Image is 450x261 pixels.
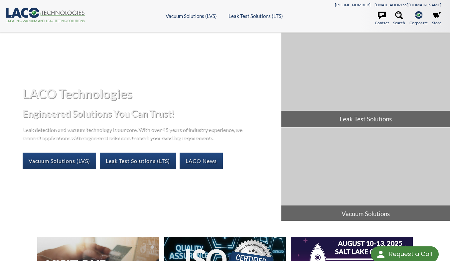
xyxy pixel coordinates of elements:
[335,2,371,7] a: [PHONE_NUMBER]
[23,125,245,142] p: Leak detection and vacuum technology is our core. With over 45 years of industry experience, we c...
[23,107,276,120] h2: Engineered Solutions You Can Trust!
[432,11,441,26] a: Store
[375,2,441,7] a: [EMAIL_ADDRESS][DOMAIN_NAME]
[281,33,450,127] a: Leak Test Solutions
[23,153,96,169] a: Vacuum Solutions (LVS)
[23,85,276,102] h1: LACO Technologies
[100,153,176,169] a: Leak Test Solutions (LTS)
[409,20,428,26] span: Corporate
[375,11,389,26] a: Contact
[375,249,386,260] img: round button
[281,205,450,222] span: Vacuum Solutions
[180,153,223,169] a: LACO News
[281,111,450,127] span: Leak Test Solutions
[393,11,405,26] a: Search
[281,128,450,222] a: Vacuum Solutions
[166,13,217,19] a: Vacuum Solutions (LVS)
[228,13,283,19] a: Leak Test Solutions (LTS)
